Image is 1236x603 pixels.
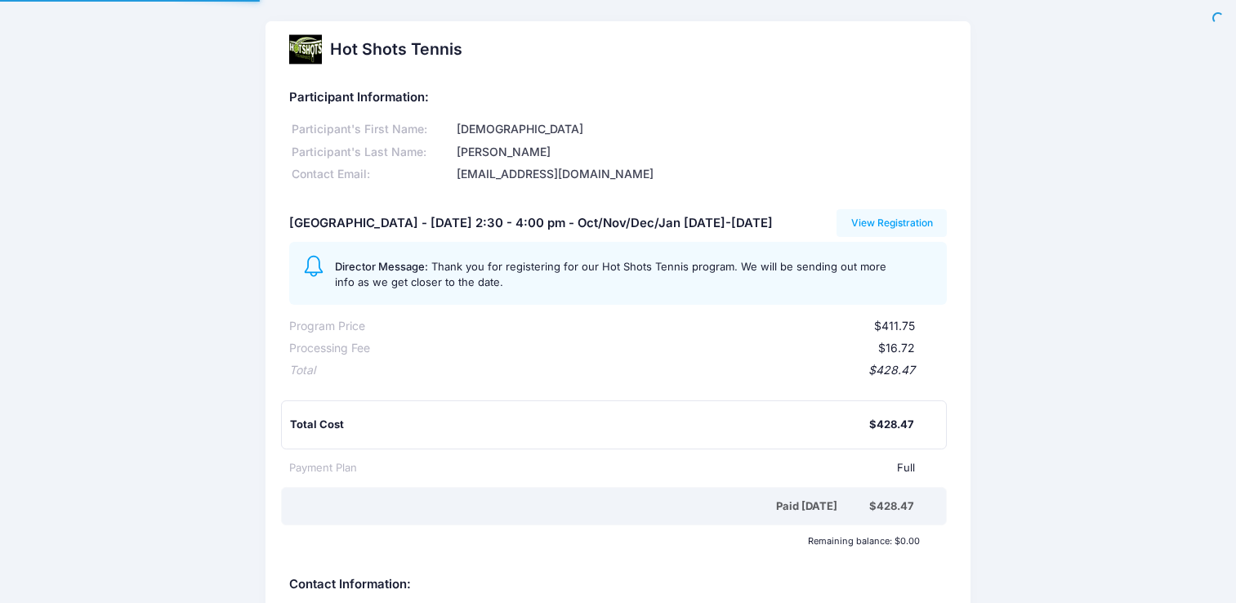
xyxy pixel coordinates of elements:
[370,340,915,357] div: $16.72
[289,340,370,357] div: Processing Fee
[290,417,869,433] div: Total Cost
[330,40,462,59] h2: Hot Shots Tennis
[289,460,357,476] div: Payment Plan
[289,362,315,379] div: Total
[289,166,453,183] div: Contact Email:
[874,319,915,333] span: $411.75
[869,417,914,433] div: $428.47
[453,166,946,183] div: [EMAIL_ADDRESS][DOMAIN_NAME]
[869,498,914,515] div: $428.47
[335,260,428,273] span: Director Message:
[289,318,365,335] div: Program Price
[289,144,453,161] div: Participant's Last Name:
[837,209,947,237] a: View Registration
[289,217,773,231] h5: [GEOGRAPHIC_DATA] - [DATE] 2:30 - 4:00 pm - Oct/Nov/Dec/Jan [DATE]-[DATE]
[289,91,947,105] h5: Participant Information:
[315,362,915,379] div: $428.47
[292,498,869,515] div: Paid [DATE]
[335,260,886,289] span: Thank you for registering for our Hot Shots Tennis program. We will be sending out more info as w...
[453,144,946,161] div: [PERSON_NAME]
[289,578,947,592] h5: Contact Information:
[289,121,453,138] div: Participant's First Name:
[281,536,928,546] div: Remaining balance: $0.00
[453,121,946,138] div: [DEMOGRAPHIC_DATA]
[357,460,915,476] div: Full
